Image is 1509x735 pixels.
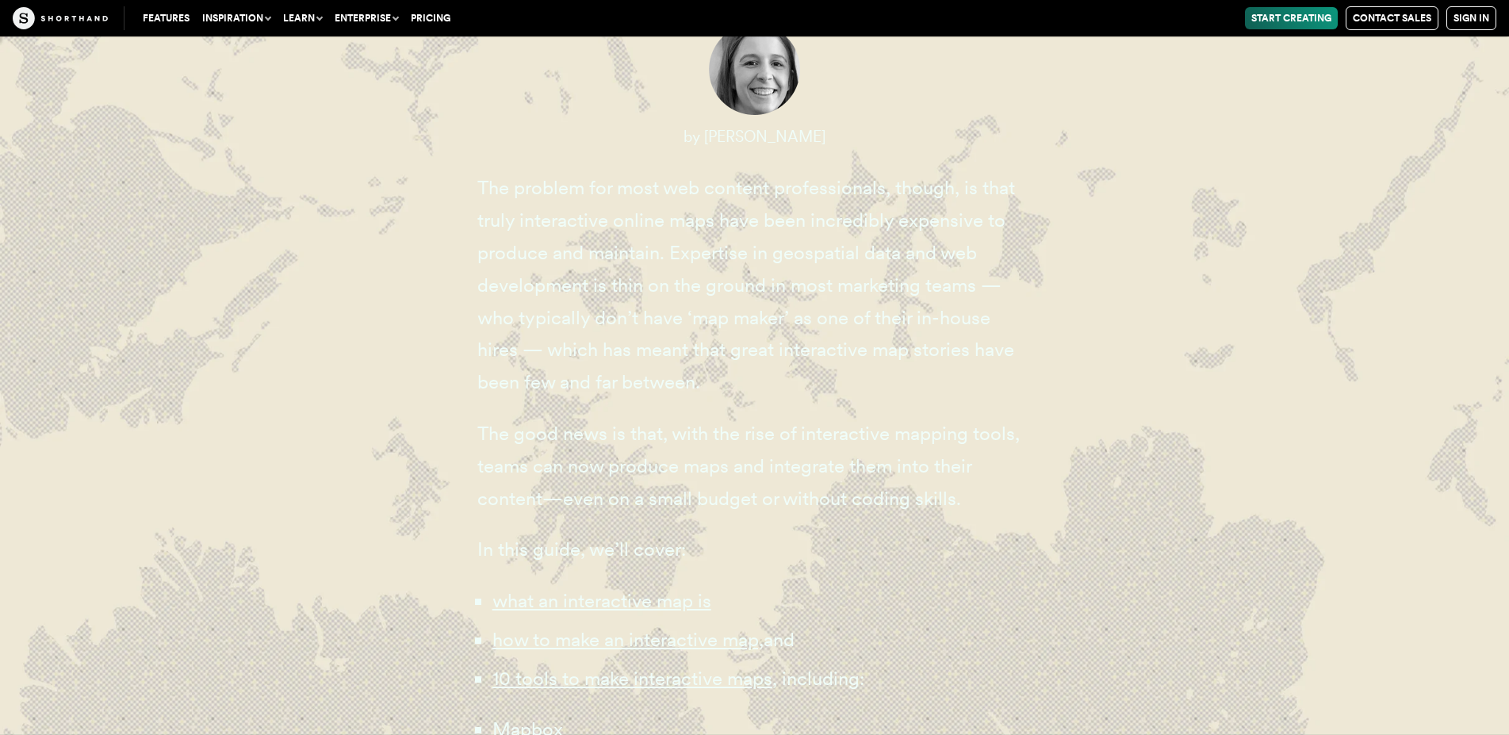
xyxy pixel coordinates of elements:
[492,589,711,612] a: what an interactive map is
[477,538,686,561] span: In this guide, we’ll cover:
[477,422,1020,510] span: The good news is that, with the rise of interactive mapping tools, teams can now produce maps and...
[13,7,108,29] img: The Craft
[1346,6,1438,30] a: Contact Sales
[328,7,404,29] button: Enterprise
[277,7,328,29] button: Learn
[477,176,1015,393] span: The problem for most web content professionals, though, is that truly interactive online maps hav...
[404,7,457,29] a: Pricing
[136,7,196,29] a: Features
[764,628,795,651] span: and
[492,667,772,690] a: 10 tools to make interactive maps
[477,120,1032,153] p: by [PERSON_NAME]
[1446,6,1496,30] a: Sign in
[196,7,277,29] button: Inspiration
[772,667,864,690] span: , including:
[492,628,764,651] a: how to make an interactive map,
[1245,7,1338,29] a: Start Creating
